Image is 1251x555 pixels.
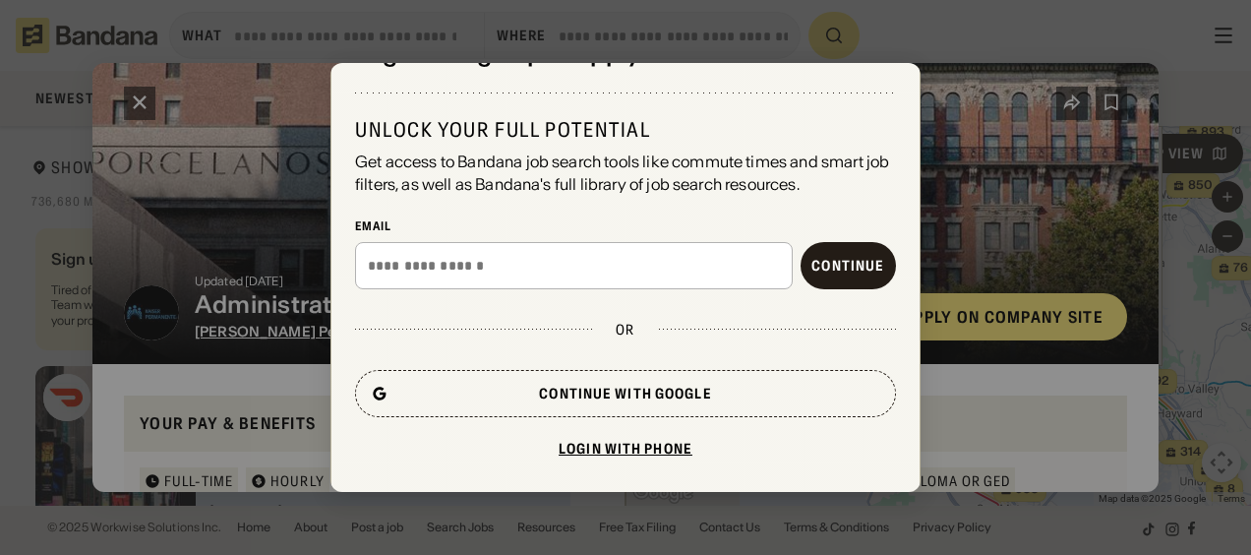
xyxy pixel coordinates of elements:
div: Email [355,218,896,234]
div: Unlock your full potential [355,117,896,143]
div: Continue with Google [539,387,711,401]
div: Get access to Bandana job search tools like commute times and smart job filters, as well as Banda... [355,151,896,195]
div: Login with phone [559,442,692,456]
div: or [616,321,634,339]
div: Log in or sign up to apply [355,40,896,69]
div: Continue [811,259,884,273]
